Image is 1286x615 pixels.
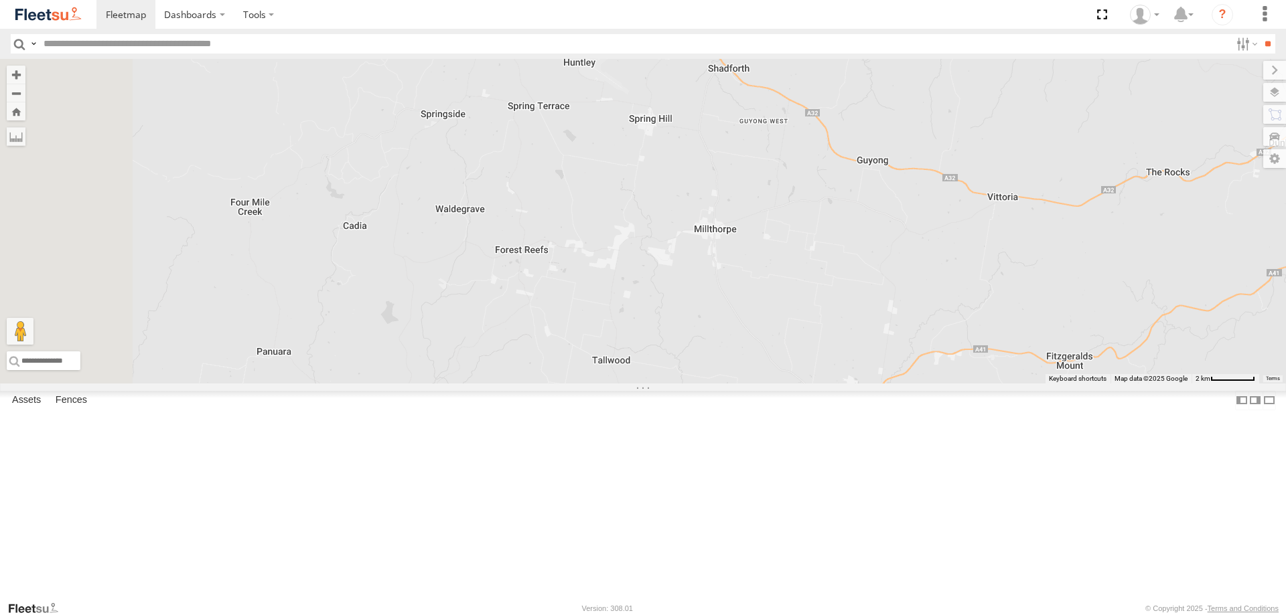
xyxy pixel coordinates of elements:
[1145,604,1279,612] div: © Copyright 2025 -
[7,127,25,146] label: Measure
[1115,375,1188,382] span: Map data ©2025 Google
[582,604,633,612] div: Version: 308.01
[1266,376,1280,381] a: Terms (opens in new tab)
[7,102,25,120] button: Zoom Home
[1248,391,1262,410] label: Dock Summary Table to the Right
[1212,4,1233,25] i: ?
[1125,5,1164,25] div: Ken Manners
[7,84,25,102] button: Zoom out
[49,391,94,410] label: Fences
[1192,374,1259,383] button: Map Scale: 2 km per 63 pixels
[1235,391,1248,410] label: Dock Summary Table to the Left
[7,66,25,84] button: Zoom in
[1263,149,1286,168] label: Map Settings
[13,5,83,23] img: fleetsu-logo-horizontal.svg
[1263,391,1276,410] label: Hide Summary Table
[1196,375,1210,382] span: 2 km
[1231,34,1260,54] label: Search Filter Options
[28,34,39,54] label: Search Query
[7,602,69,615] a: Visit our Website
[5,391,48,410] label: Assets
[1049,374,1106,383] button: Keyboard shortcuts
[7,318,33,345] button: Drag Pegman onto the map to open Street View
[1208,604,1279,612] a: Terms and Conditions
